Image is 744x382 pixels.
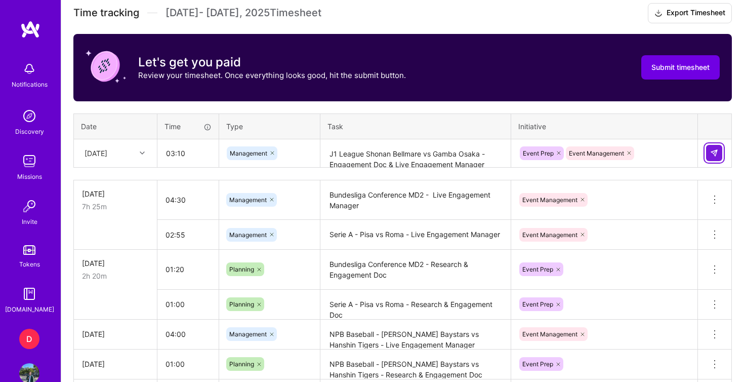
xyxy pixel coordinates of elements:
[15,126,44,137] div: Discovery
[74,113,157,139] th: Date
[85,148,107,159] div: [DATE]
[157,186,219,213] input: HH:MM
[158,140,218,167] input: HH:MM
[321,251,510,289] textarea: Bundesliga Conference MD2 - Research & Engagement Doc
[5,304,54,315] div: [DOMAIN_NAME]
[706,145,723,161] div: null
[12,79,48,90] div: Notifications
[157,291,219,318] input: HH:MM
[17,171,42,182] div: Missions
[164,121,212,132] div: Time
[321,181,510,219] textarea: Bundesliga Conference MD2 - Live Engagement Manager
[229,231,267,239] span: Management
[320,113,511,139] th: Task
[569,149,624,157] span: Event Management
[157,321,219,348] input: HH:MM
[523,149,554,157] span: Event Prep
[157,351,219,377] input: HH:MM
[140,150,145,156] i: icon Chevron
[654,8,663,19] i: icon Download
[522,330,577,338] span: Event Management
[19,284,39,304] img: guide book
[19,259,40,270] div: Tokens
[138,70,406,81] p: Review your timesheet. Once everything looks good, hit the submit button.
[82,359,149,369] div: [DATE]
[651,62,710,72] span: Submit timesheet
[522,265,553,273] span: Event Prep
[138,55,406,70] h3: Let's get you paid
[522,196,577,204] span: Event Management
[82,258,149,269] div: [DATE]
[230,149,267,157] span: Management
[229,265,254,273] span: Planning
[229,300,254,308] span: Planning
[82,329,149,339] div: [DATE]
[522,360,553,368] span: Event Prep
[321,351,510,378] textarea: NPB Baseball - [PERSON_NAME] Baystars vs Hanshin Tigers - Research & Engagement Doc
[219,113,320,139] th: Type
[157,256,219,283] input: HH:MM
[82,188,149,199] div: [DATE]
[22,216,37,227] div: Invite
[19,329,39,349] div: D
[229,330,267,338] span: Management
[518,121,690,132] div: Initiative
[522,300,553,308] span: Event Prep
[19,59,39,79] img: bell
[86,46,126,87] img: coin
[321,321,510,349] textarea: NPB Baseball - [PERSON_NAME] Baystars vs Hanshin Tigers - Live Engagement Manager
[641,55,720,80] button: Submit timesheet
[522,231,577,239] span: Event Management
[166,7,321,19] span: [DATE] - [DATE] , 2025 Timesheet
[710,149,718,157] img: Submit
[229,360,254,368] span: Planning
[19,151,39,171] img: teamwork
[648,3,732,23] button: Export Timesheet
[82,201,149,212] div: 7h 25m
[73,7,139,19] span: Time tracking
[321,140,510,167] textarea: J1 League Shonan Bellmare vs Gamba Osaka - Engagement Doc & Live Engagement Manager
[20,20,40,39] img: logo
[17,329,42,349] a: D
[19,106,39,126] img: discovery
[19,196,39,216] img: Invite
[321,221,510,249] textarea: Serie A - Pisa vs Roma - Live Engagement Manager
[157,221,219,248] input: HH:MM
[82,271,149,281] div: 2h 20m
[321,291,510,319] textarea: Serie A - Pisa vs Roma - Research & Engagement Doc
[229,196,267,204] span: Management
[23,245,35,255] img: tokens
